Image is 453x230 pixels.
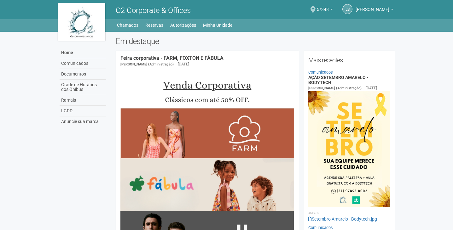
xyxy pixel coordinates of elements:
[60,116,106,127] a: Anuncie sua marca
[145,21,163,30] a: Reservas
[60,80,106,95] a: Grade de Horários dos Ônibus
[58,3,105,41] img: logo.jpg
[116,6,191,15] span: O2 Corporate & Offices
[317,1,329,12] span: 5/348
[120,62,174,66] span: [PERSON_NAME] (Administração)
[308,210,391,216] li: Anexos
[60,95,106,106] a: Ramais
[203,21,232,30] a: Minha Unidade
[308,75,369,85] a: AÇÃO SETEMBRO AMARELO - BODYTECH
[356,1,389,12] span: Luiza Sena Rodrigues de Britto
[60,58,106,69] a: Comunicados
[308,225,333,230] a: Comunicados
[317,8,333,13] a: 5/348
[60,69,106,80] a: Documentos
[116,36,395,46] h2: Em destaque
[308,55,391,65] h2: Mais recentes
[178,61,189,67] div: [DATE]
[356,8,393,13] a: [PERSON_NAME]
[120,55,224,61] a: Feira corporativa - FARM, FOXTON E FÁBULA
[60,106,106,116] a: LGPD
[342,4,352,14] a: LS
[308,70,333,75] a: Comunicados
[308,86,362,90] span: [PERSON_NAME] (Administração)
[170,21,196,30] a: Autorizações
[308,91,391,207] img: Setembro%20Amarelo%20-%20Bodytech.jpg
[366,85,377,91] div: [DATE]
[117,21,138,30] a: Chamados
[308,216,377,222] a: Setembro Amarelo - Bodytech.jpg
[60,48,106,58] a: Home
